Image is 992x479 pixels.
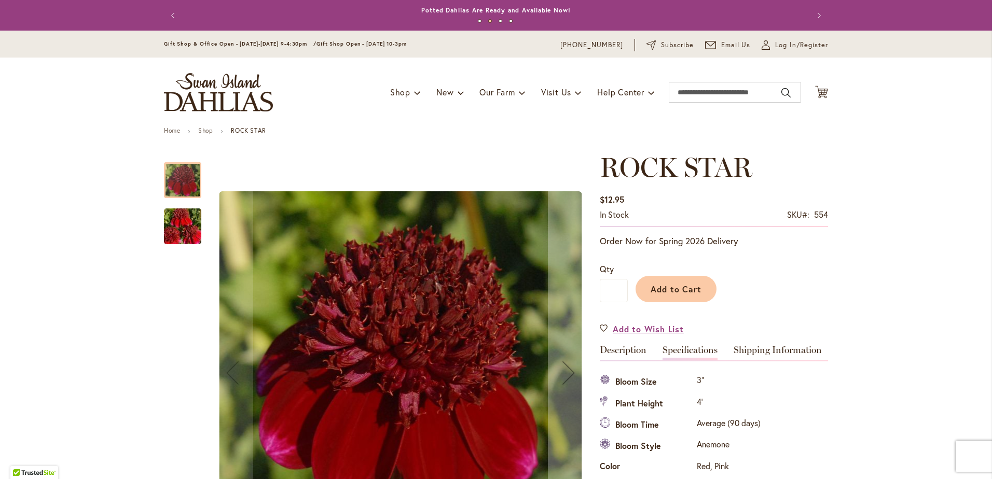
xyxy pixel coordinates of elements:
[316,40,407,47] span: Gift Shop Open - [DATE] 10-3pm
[661,40,694,50] span: Subscribe
[164,198,201,244] div: ROCK STAR
[600,209,629,221] div: Availability
[600,151,752,184] span: ROCK STAR
[613,323,684,335] span: Add to Wish List
[600,235,828,247] p: Order Now for Spring 2026 Delivery
[651,284,702,294] span: Add to Cart
[600,393,694,414] th: Plant Height
[694,457,763,477] td: Red, Pink
[600,415,694,436] th: Bloom Time
[705,40,751,50] a: Email Us
[663,345,718,360] a: Specifications
[600,323,684,335] a: Add to Wish List
[787,209,809,220] strong: SKU
[164,152,212,198] div: ROCK STAR
[600,436,694,457] th: Bloom Style
[509,19,513,23] button: 4 of 4
[198,126,213,134] a: Shop
[145,202,220,251] img: ROCK STAR
[488,19,492,23] button: 2 of 4
[694,372,763,393] td: 3"
[646,40,694,50] a: Subscribe
[694,393,763,414] td: 4'
[807,5,828,26] button: Next
[164,126,180,134] a: Home
[600,345,646,360] a: Description
[164,40,316,47] span: Gift Shop & Office Open - [DATE]-[DATE] 9-4:30pm /
[560,40,623,50] a: [PHONE_NUMBER]
[721,40,751,50] span: Email Us
[164,5,185,26] button: Previous
[814,209,828,221] div: 554
[600,194,624,205] span: $12.95
[390,87,410,97] span: Shop
[694,436,763,457] td: Anemone
[541,87,571,97] span: Visit Us
[478,19,481,23] button: 1 of 4
[762,40,828,50] a: Log In/Register
[597,87,644,97] span: Help Center
[734,345,822,360] a: Shipping Information
[436,87,453,97] span: New
[694,415,763,436] td: Average (90 days)
[600,209,629,220] span: In stock
[636,276,717,302] button: Add to Cart
[600,457,694,477] th: Color
[421,6,571,14] a: Potted Dahlias Are Ready and Available Now!
[231,126,266,134] strong: ROCK STAR
[164,73,273,111] a: store logo
[499,19,502,23] button: 3 of 4
[775,40,828,50] span: Log In/Register
[479,87,515,97] span: Our Farm
[600,263,614,274] span: Qty
[8,442,37,471] iframe: Launch Accessibility Center
[600,372,694,393] th: Bloom Size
